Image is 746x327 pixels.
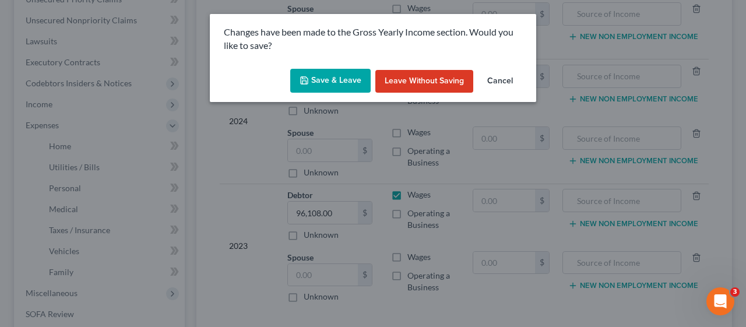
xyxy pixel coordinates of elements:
button: Save & Leave [290,69,371,93]
button: Leave without Saving [375,70,473,93]
span: 3 [730,287,740,297]
p: Changes have been made to the Gross Yearly Income section. Would you like to save? [224,26,522,52]
button: Cancel [478,70,522,93]
iframe: Intercom live chat [706,287,734,315]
